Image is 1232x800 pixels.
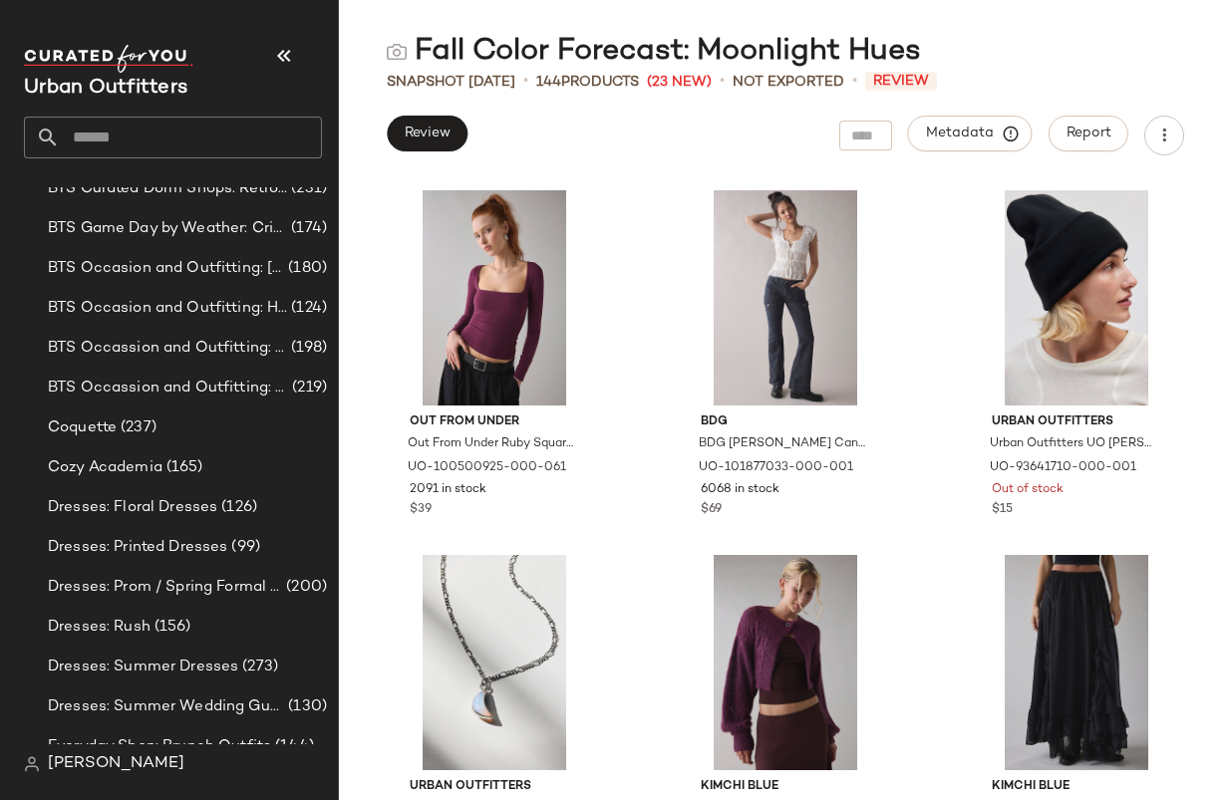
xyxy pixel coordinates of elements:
span: BDG [PERSON_NAME] Canvas Ultra Low-Rise Bootcut Utility Pant in Black, Women's at Urban Outfitters [699,435,868,453]
span: Report [1066,126,1111,141]
span: [PERSON_NAME] [48,752,184,776]
span: $69 [701,501,722,519]
span: Dresses: Rush [48,616,151,639]
span: BTS Occassion and Outfitting: First Day Fits [48,377,288,400]
span: Coquette [48,416,117,439]
span: (237) [117,416,156,439]
span: (23 New) [647,72,712,93]
img: 103379368_007_b [394,555,595,770]
button: Report [1049,116,1128,151]
span: (130) [284,695,327,718]
span: Current Company Name [24,78,187,99]
span: Dresses: Summer Wedding Guest [48,695,284,718]
img: 101877033_001_b [685,190,886,405]
span: $15 [992,501,1013,519]
span: (174) [287,217,327,240]
div: Products [536,72,639,93]
img: svg%3e [24,756,40,772]
span: Kimchi Blue [992,778,1161,796]
span: Urban Outfitters [410,778,579,796]
button: Metadata [908,116,1033,151]
img: 102646353_001_b [976,555,1177,770]
span: Urban Outfitters [992,413,1161,431]
button: Review [387,116,467,151]
span: (231) [287,177,327,200]
span: Out From Under Ruby Square Neck Long Sleeve Cropped Tee in Maroon, Women's at Urban Outfitters [408,435,577,453]
span: (99) [227,536,260,559]
img: 101495638_054_b [685,555,886,770]
span: BTS Game Day by Weather: Crisp & Cozy [48,217,287,240]
div: Fall Color Forecast: Moonlight Hues [387,32,921,72]
span: Dresses: Prom / Spring Formal Outfitting [48,576,282,599]
img: cfy_white_logo.C9jOOHJF.svg [24,45,193,73]
span: • [523,70,528,94]
span: 144 [536,75,561,90]
img: svg%3e [387,42,407,62]
span: $39 [410,501,432,519]
span: (126) [217,496,257,519]
span: UO-100500925-000-061 [408,459,566,477]
span: Dresses: Floral Dresses [48,496,217,519]
span: 6068 in stock [701,481,779,499]
span: (273) [238,656,278,678]
img: 93641710_001_b [976,190,1177,405]
span: UO-93641710-000-001 [990,459,1136,477]
span: • [720,70,725,94]
span: (144) [271,735,314,758]
span: Dresses: Summer Dresses [48,656,238,678]
span: (165) [162,456,203,479]
span: (219) [288,377,327,400]
span: Out From Under [410,413,579,431]
span: Snapshot [DATE] [387,72,515,93]
span: BDG [701,413,870,431]
span: Review [865,72,937,91]
span: (156) [151,616,191,639]
span: (198) [287,337,327,360]
span: Urban Outfitters UO [PERSON_NAME] Essential Ribbed Beanie in Black, Women's at Urban Outfitters [990,435,1159,453]
span: Out of stock [992,481,1064,499]
span: UO-101877033-000-001 [699,459,853,477]
span: (180) [284,257,327,280]
span: Metadata [925,125,1016,142]
span: BTS Occasion and Outfitting: [PERSON_NAME] to Party [48,257,284,280]
span: BTS Occasion and Outfitting: Homecoming Dresses [48,297,287,320]
span: Not Exported [733,72,844,93]
span: Review [404,126,451,141]
span: Cozy Academia [48,456,162,479]
span: • [852,70,857,94]
span: (200) [282,576,327,599]
span: 2091 in stock [410,481,486,499]
span: Everyday Shop: Brunch Outfits [48,735,271,758]
span: Kimchi Blue [701,778,870,796]
img: 100500925_061_b [394,190,595,405]
span: (124) [287,297,327,320]
span: BTS Occassion and Outfitting: Campus Lounge [48,337,287,360]
span: BTS Curated Dorm Shops: Retro+ Boho [48,177,287,200]
span: Dresses: Printed Dresses [48,536,227,559]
